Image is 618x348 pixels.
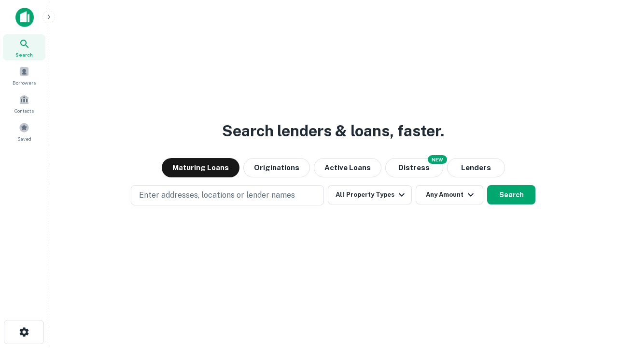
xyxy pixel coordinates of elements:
[13,79,36,87] span: Borrowers
[15,8,34,27] img: capitalize-icon.png
[3,118,45,145] a: Saved
[570,271,618,317] iframe: Chat Widget
[3,90,45,116] a: Contacts
[328,185,412,204] button: All Property Types
[15,51,33,58] span: Search
[3,62,45,88] a: Borrowers
[385,158,443,177] button: Search distressed loans with lien and other non-mortgage details.
[428,155,447,164] div: NEW
[243,158,310,177] button: Originations
[314,158,381,177] button: Active Loans
[17,135,31,143] span: Saved
[139,189,295,201] p: Enter addresses, locations or lender names
[447,158,505,177] button: Lenders
[162,158,239,177] button: Maturing Loans
[487,185,535,204] button: Search
[222,119,444,143] h3: Search lenders & loans, faster.
[3,34,45,60] a: Search
[416,185,483,204] button: Any Amount
[131,185,324,205] button: Enter addresses, locations or lender names
[14,107,34,115] span: Contacts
